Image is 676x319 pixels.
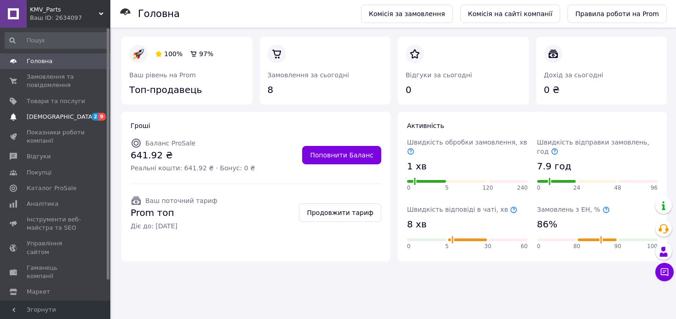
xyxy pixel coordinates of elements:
span: Гаманець компанії [27,264,85,280]
span: Замовлень з ЕН, % [537,206,610,213]
span: 30 [484,243,491,250]
span: Prom топ [131,206,218,220]
span: 9 [98,113,106,121]
span: Швидкість обробки замовлення, хв [407,139,527,155]
span: KMV_Parts [30,6,99,14]
span: Аналітика [27,200,58,208]
span: 1 хв [407,160,427,173]
span: 0 [537,184,541,192]
span: [DEMOGRAPHIC_DATA] [27,113,95,121]
span: 120 [482,184,493,192]
span: Товари та послуги [27,97,85,105]
span: 0 [407,184,411,192]
a: Продовжити тариф [299,203,381,222]
span: Відгуки [27,152,51,161]
span: 0 [537,243,541,250]
span: 90 [614,243,621,250]
span: Швидкість відповіді в чаті, хв [407,206,517,213]
a: Комісія за замовлення [361,5,453,23]
span: 96 [651,184,658,192]
span: 97% [199,50,213,58]
span: Активність [407,122,444,129]
span: 641.92 ₴ [131,149,255,162]
span: 240 [517,184,528,192]
span: 5 [445,243,449,250]
span: 7.9 год [537,160,572,173]
span: Інструменти веб-майстра та SEO [27,215,85,232]
span: Управління сайтом [27,239,85,256]
h1: Головна [138,8,180,19]
a: Правила роботи на Prom [567,5,667,23]
span: Ваш поточний тариф [145,197,218,204]
span: 5 [445,184,449,192]
a: Комісія на сайті компанії [460,5,561,23]
span: 48 [614,184,621,192]
span: Діє до: [DATE] [131,221,218,231]
span: 2 [92,113,99,121]
span: 86% [537,218,557,231]
button: Чат з покупцем [655,263,674,281]
span: Каталог ProSale [27,184,76,192]
span: Покупці [27,168,52,177]
a: Поповнити Баланс [302,146,381,164]
input: Пошук [5,32,109,49]
span: 60 [521,243,527,250]
span: Головна [27,57,52,65]
span: Реальні кошти: 641.92 ₴ · Бонус: 0 ₴ [131,163,255,173]
span: 0 [407,243,411,250]
span: Замовлення та повідомлення [27,73,85,89]
div: Ваш ID: 2634097 [30,14,110,22]
span: 8 хв [407,218,427,231]
span: Швидкість відправки замовлень, год [537,139,649,155]
span: 100 [647,243,658,250]
span: Гроші [131,122,150,129]
span: 24 [573,184,580,192]
span: 80 [573,243,580,250]
span: 100% [164,50,183,58]
span: Показники роботи компанії [27,128,85,145]
span: Баланс ProSale [145,139,195,147]
span: Маркет [27,288,50,296]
